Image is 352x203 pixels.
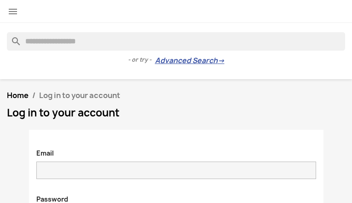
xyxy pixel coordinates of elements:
span: - or try - [128,55,155,64]
span: → [218,56,225,65]
label: Email [29,144,61,158]
h1: Log in to your account [7,107,345,118]
a: Advanced Search→ [155,56,225,65]
i:  [7,6,18,17]
a: Home [7,90,29,100]
i: search [7,32,18,43]
span: Log in to your account [39,90,120,100]
input: Search [7,32,345,51]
